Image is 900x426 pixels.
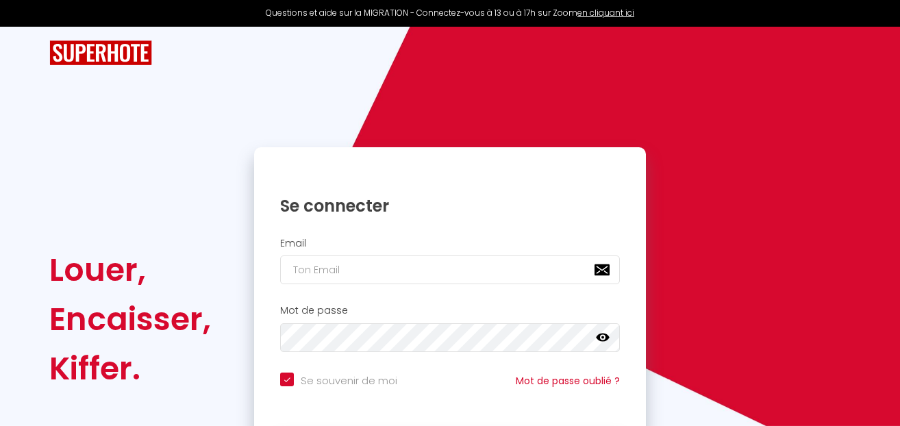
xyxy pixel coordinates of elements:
div: Louer, [49,245,211,295]
div: Encaisser, [49,295,211,344]
input: Ton Email [280,255,620,284]
a: en cliquant ici [577,7,634,18]
div: Kiffer. [49,344,211,393]
img: SuperHote logo [49,40,152,66]
a: Mot de passe oublié ? [516,374,620,388]
h2: Email [280,238,620,249]
h2: Mot de passe [280,305,620,316]
h1: Se connecter [280,195,620,216]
